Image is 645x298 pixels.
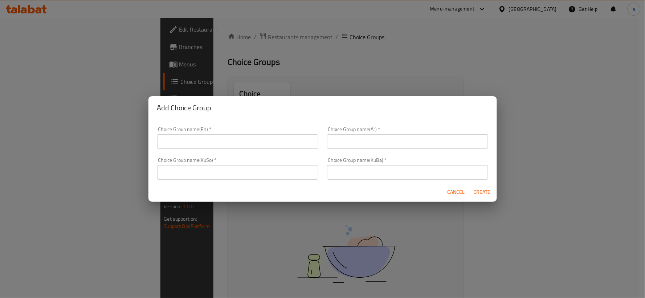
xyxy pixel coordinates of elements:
[157,102,488,114] h2: Add Choice Group
[448,188,465,197] span: Cancel
[445,185,468,199] button: Cancel
[471,185,494,199] button: Create
[157,165,318,180] input: Please enter Choice Group name(KuSo)
[474,188,491,197] span: Create
[157,134,318,149] input: Please enter Choice Group name(en)
[327,134,488,149] input: Please enter Choice Group name(ar)
[327,165,488,180] input: Please enter Choice Group name(KuBa)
